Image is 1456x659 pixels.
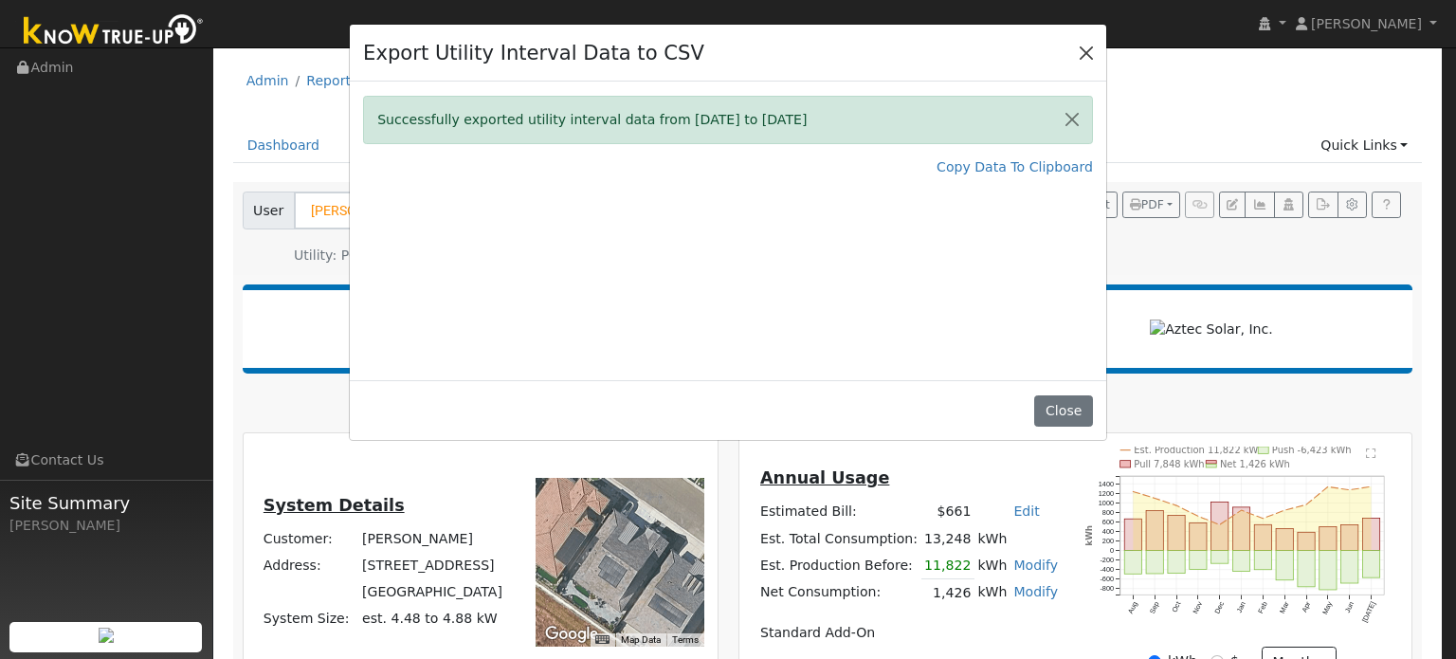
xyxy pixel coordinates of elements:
[1073,39,1100,65] button: Close
[363,96,1093,144] div: Successfully exported utility interval data from [DATE] to [DATE]
[937,157,1093,177] a: Copy Data To Clipboard
[1052,97,1092,143] button: Close
[1034,395,1092,428] button: Close
[363,38,704,68] h4: Export Utility Interval Data to CSV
